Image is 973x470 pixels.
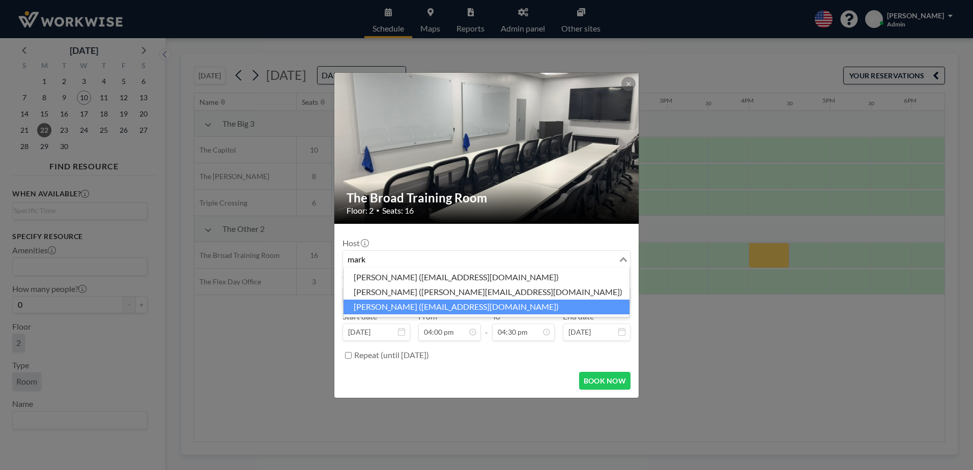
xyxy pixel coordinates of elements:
span: - [485,315,488,337]
label: Title [342,275,366,285]
span: • [376,207,380,214]
span: Floor: 2 [347,205,374,216]
span: Seats: 16 [382,205,414,216]
label: Repeat (until [DATE]) [354,350,429,360]
li: [PERSON_NAME] ([EMAIL_ADDRESS][DOMAIN_NAME]) [344,300,629,314]
div: Search for option [343,251,630,268]
input: Search for option [344,253,617,266]
li: [PERSON_NAME] ([EMAIL_ADDRESS][DOMAIN_NAME]) [344,270,629,285]
img: 537.jpeg [334,34,640,262]
label: Host [342,238,368,248]
label: Start date [342,311,377,321]
button: BOOK NOW [579,372,631,390]
h2: The Broad Training Room [347,190,627,205]
li: [PERSON_NAME] ([PERSON_NAME][EMAIL_ADDRESS][DOMAIN_NAME]) [344,285,629,300]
